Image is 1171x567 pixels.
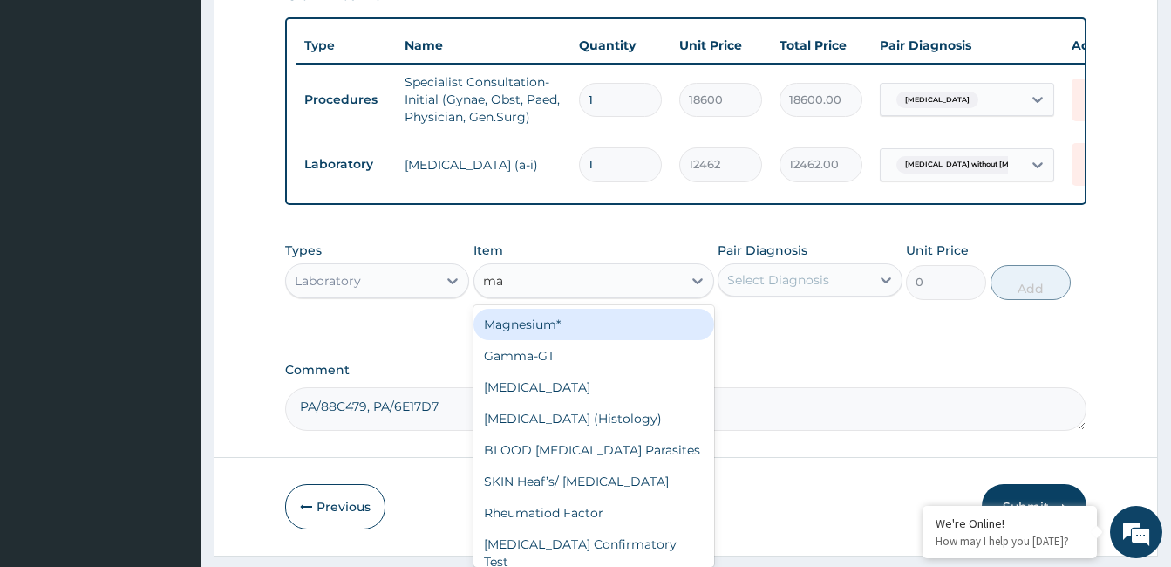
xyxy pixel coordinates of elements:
[9,380,332,441] textarea: Type your message and hit 'Enter'
[296,148,396,181] td: Laboratory
[871,28,1063,63] th: Pair Diagnosis
[473,434,714,466] div: BLOOD [MEDICAL_DATA] Parasites
[396,147,570,182] td: [MEDICAL_DATA] (a‐i)
[101,172,241,348] span: We're online!
[771,28,871,63] th: Total Price
[473,403,714,434] div: [MEDICAL_DATA] (Histology)
[473,466,714,497] div: SKIN Heaf’s/ [MEDICAL_DATA]
[570,28,671,63] th: Quantity
[671,28,771,63] th: Unit Price
[1063,28,1150,63] th: Actions
[936,516,1084,531] div: We're Online!
[296,30,396,62] th: Type
[91,98,293,120] div: Chat with us now
[285,243,322,258] label: Types
[473,309,714,340] div: Magnesium*
[286,9,328,51] div: Minimize live chat window
[285,484,385,529] button: Previous
[296,84,396,116] td: Procedures
[473,497,714,529] div: Rheumatiod Factor
[896,92,978,109] span: [MEDICAL_DATA]
[982,484,1086,529] button: Submit
[473,340,714,372] div: Gamma‐GT
[896,156,1072,174] span: [MEDICAL_DATA] without [MEDICAL_DATA]
[285,363,1086,378] label: Comment
[991,265,1071,300] button: Add
[32,87,71,131] img: d_794563401_company_1708531726252_794563401
[718,242,807,259] label: Pair Diagnosis
[473,242,503,259] label: Item
[295,272,361,290] div: Laboratory
[396,65,570,134] td: Specialist Consultation-Initial (Gynae, Obst, Paed, Physician, Gen.Surg)
[906,242,969,259] label: Unit Price
[473,372,714,403] div: [MEDICAL_DATA]
[727,271,829,289] div: Select Diagnosis
[936,534,1084,549] p: How may I help you today?
[396,28,570,63] th: Name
